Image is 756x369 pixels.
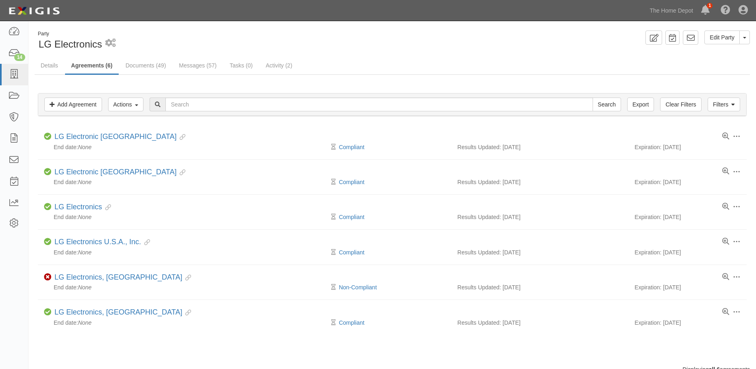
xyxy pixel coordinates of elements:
[44,178,333,186] div: End date:
[331,214,336,220] i: Pending Review
[173,57,223,74] a: Messages (57)
[176,170,185,176] i: Evidence Linked
[165,98,593,111] input: Search
[721,6,730,15] i: Help Center - Complianz
[722,308,729,316] a: View results summary
[54,168,185,177] div: LG Electronic USA
[722,203,729,211] a: View results summary
[260,57,298,74] a: Activity (2)
[457,178,622,186] div: Results Updated: [DATE]
[54,308,191,317] div: LG Electronics, USA
[44,319,333,327] div: End date:
[339,144,365,150] a: Compliant
[78,284,91,291] em: None
[54,132,185,141] div: LG Electronic USA
[331,179,336,185] i: Pending Review
[634,213,741,221] div: Expiration: [DATE]
[44,133,51,140] i: Compliant
[44,213,333,221] div: End date:
[457,248,622,256] div: Results Updated: [DATE]
[54,273,182,281] a: LG Electronics, [GEOGRAPHIC_DATA]
[54,238,150,247] div: LG Electronics U.S.A., Inc.
[54,273,191,282] div: LG Electronics, USA
[176,135,185,140] i: Evidence Linked
[182,310,191,316] i: Evidence Linked
[39,39,102,50] span: LG Electronics
[634,143,741,151] div: Expiration: [DATE]
[44,203,51,211] i: Compliant
[113,101,132,108] span: Actions
[331,284,336,290] i: Pending Review
[722,273,729,281] a: View results summary
[457,319,622,327] div: Results Updated: [DATE]
[708,98,740,111] a: Filters
[44,238,51,245] i: Compliant
[14,54,25,61] div: 14
[78,179,91,185] em: None
[54,168,176,176] a: LG Electronic [GEOGRAPHIC_DATA]
[44,248,333,256] div: End date:
[593,98,621,111] input: Search
[108,98,144,111] button: Actions
[102,205,111,211] i: Evidence Linked
[65,57,119,75] a: Agreements (6)
[339,214,365,220] a: Compliant
[44,273,51,281] i: Non-Compliant
[35,30,386,51] div: LG Electronics
[627,98,654,111] a: Export
[457,283,622,291] div: Results Updated: [DATE]
[54,132,176,141] a: LG Electronic [GEOGRAPHIC_DATA]
[634,319,741,327] div: Expiration: [DATE]
[78,144,91,150] em: None
[339,319,365,326] a: Compliant
[660,98,701,111] a: Clear Filters
[722,133,729,140] a: View results summary
[38,30,102,37] div: Party
[44,283,333,291] div: End date:
[634,248,741,256] div: Expiration: [DATE]
[331,320,336,326] i: Pending Review
[339,249,365,256] a: Compliant
[646,2,697,19] a: The Home Depot
[44,308,51,316] i: Compliant
[78,319,91,326] em: None
[722,238,729,245] a: View results summary
[224,57,259,74] a: Tasks (0)
[44,98,102,111] a: Add Agreement
[78,214,91,220] em: None
[44,168,51,176] i: Compliant
[457,213,622,221] div: Results Updated: [DATE]
[141,240,150,245] i: Evidence Linked
[54,308,182,316] a: LG Electronics, [GEOGRAPHIC_DATA]
[339,284,377,291] a: Non-Compliant
[457,143,622,151] div: Results Updated: [DATE]
[119,57,172,74] a: Documents (49)
[35,57,64,74] a: Details
[722,168,729,175] a: View results summary
[54,203,102,211] a: LG Electronics
[78,249,91,256] em: None
[704,30,740,44] a: Edit Party
[182,275,191,281] i: Evidence Linked
[54,203,111,212] div: LG Electronics
[54,238,141,246] a: LG Electronics U.S.A., Inc.
[6,4,62,18] img: logo-5460c22ac91f19d4615b14bd174203de0afe785f0fc80cf4dbbc73dc1793850b.png
[634,178,741,186] div: Expiration: [DATE]
[331,144,336,150] i: Pending Review
[634,283,741,291] div: Expiration: [DATE]
[331,250,336,255] i: Pending Review
[105,39,116,48] i: 1 scheduled workflow
[44,143,333,151] div: End date:
[339,179,365,185] a: Compliant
